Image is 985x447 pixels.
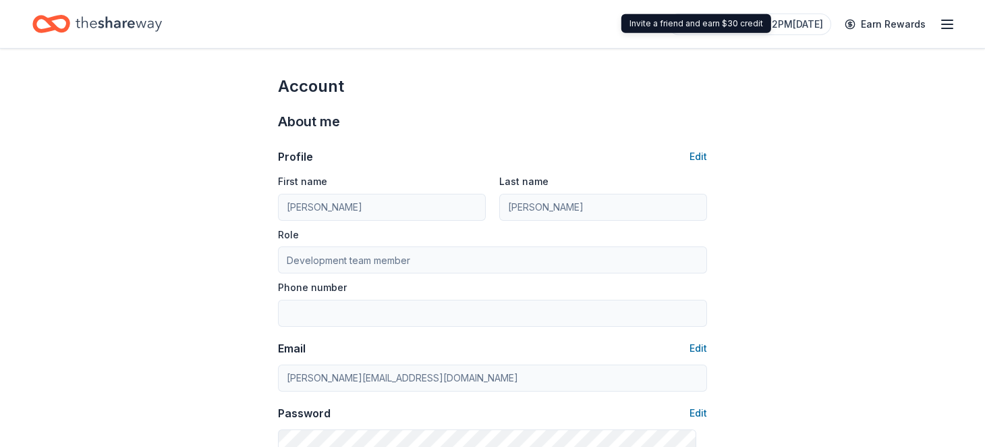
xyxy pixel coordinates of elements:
label: Last name [499,175,548,188]
a: Plus trial ends on 2PM[DATE] [668,14,831,35]
label: First name [278,175,327,188]
div: About me [278,111,707,132]
div: Profile [278,149,313,165]
button: Edit [689,405,707,421]
div: Email [278,340,306,357]
a: Home [32,8,162,40]
button: Edit [689,149,707,165]
label: Role [278,228,299,242]
a: Earn Rewards [837,12,934,36]
div: Password [278,405,331,421]
div: Account [278,76,707,97]
button: Edit [689,340,707,357]
label: Phone number [278,281,347,294]
div: Invite a friend and earn $30 credit [621,14,771,33]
